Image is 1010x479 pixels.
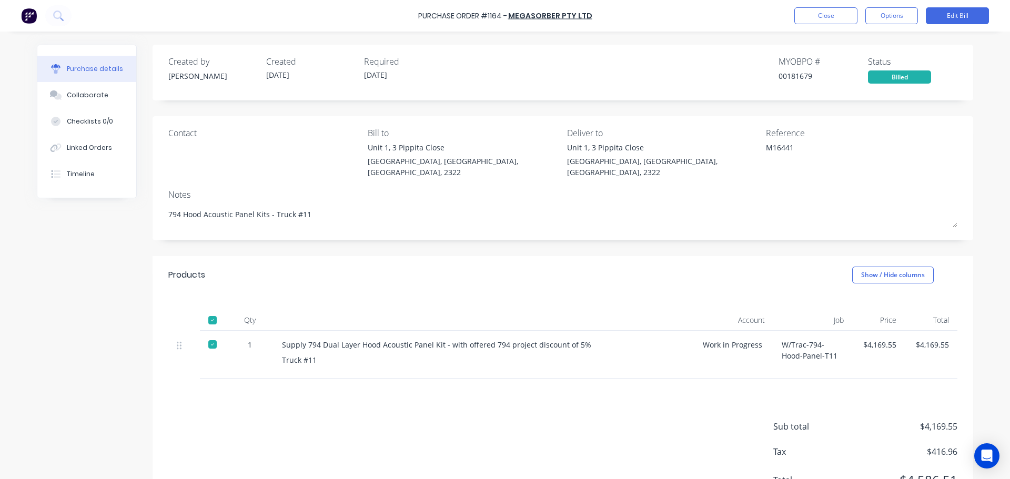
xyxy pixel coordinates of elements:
button: Linked Orders [37,135,136,161]
div: [GEOGRAPHIC_DATA], [GEOGRAPHIC_DATA], [GEOGRAPHIC_DATA], 2322 [368,156,559,178]
div: [PERSON_NAME] [168,70,258,81]
div: Timeline [67,169,95,179]
div: Status [868,55,957,68]
div: 1 [235,339,265,350]
div: Qty [226,310,274,331]
button: Purchase details [37,56,136,82]
div: Billed [868,70,931,84]
div: Collaborate [67,90,108,100]
div: Work in Progress [694,331,773,379]
img: Factory [21,8,37,24]
a: Megasorber Pty Ltd [508,11,592,21]
div: Account [694,310,773,331]
div: Products [168,269,205,281]
div: Deliver to [567,127,759,139]
button: Close [794,7,857,24]
div: $4,169.55 [913,339,949,350]
div: Bill to [368,127,559,139]
div: Truck #11 [282,354,686,365]
div: Checklists 0/0 [67,117,113,126]
div: Unit 1, 3 Pippita Close [567,142,759,153]
div: Open Intercom Messenger [974,443,999,468]
div: $4,169.55 [861,339,896,350]
button: Show / Hide columns [852,267,934,283]
div: Unit 1, 3 Pippita Close [368,142,559,153]
div: Job [773,310,852,331]
span: $4,169.55 [852,420,957,433]
button: Checklists 0/0 [37,108,136,135]
span: $416.96 [852,445,957,458]
div: Linked Orders [67,143,112,152]
button: Edit Bill [926,7,989,24]
div: Price [852,310,905,331]
textarea: M16441 [766,142,897,166]
div: Created by [168,55,258,68]
div: Created [266,55,356,68]
span: Tax [773,445,852,458]
div: Purchase Order #1164 - [418,11,507,22]
div: Notes [168,188,957,201]
div: Reference [766,127,957,139]
button: Options [865,7,918,24]
button: Timeline [37,161,136,187]
div: MYOB PO # [779,55,868,68]
textarea: 794 Hood Acoustic Panel Kits - Truck #11 [168,203,957,227]
div: Supply 794 Dual Layer Hood Acoustic Panel Kit - with offered 794 project discount of 5% [282,339,686,350]
div: 00181679 [779,70,868,81]
div: Total [905,310,957,331]
div: Contact [168,127,360,139]
span: Sub total [773,420,852,433]
div: [GEOGRAPHIC_DATA], [GEOGRAPHIC_DATA], [GEOGRAPHIC_DATA], 2322 [567,156,759,178]
div: Purchase details [67,64,123,74]
button: Collaborate [37,82,136,108]
div: Required [364,55,453,68]
div: W/Trac-794-Hood-Panel-T11 [773,331,852,379]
